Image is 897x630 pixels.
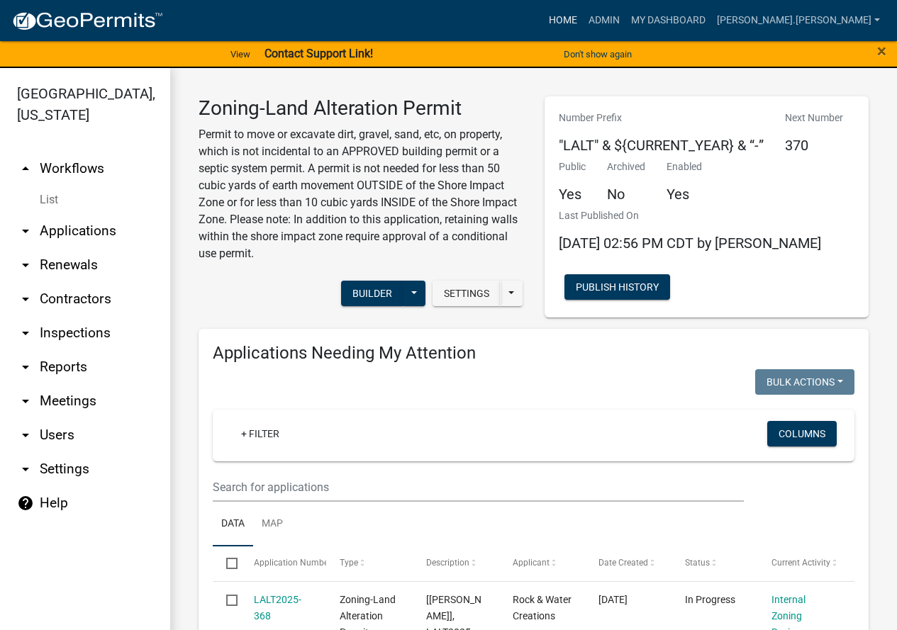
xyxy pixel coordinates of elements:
[326,546,413,580] datatable-header-cell: Type
[564,282,670,293] wm-modal-confirm: Workflow Publish History
[667,186,702,203] h5: Yes
[213,473,744,502] input: Search for applications
[785,137,843,154] h5: 370
[559,137,764,154] h5: "LALT" & ${CURRENT_YEAR} & “-”
[17,461,34,478] i: arrow_drop_down
[213,546,240,580] datatable-header-cell: Select
[254,594,301,621] a: LALT2025-368
[607,159,645,174] p: Archived
[17,325,34,342] i: arrow_drop_down
[757,546,844,580] datatable-header-cell: Current Activity
[771,558,830,568] span: Current Activity
[199,126,523,262] p: Permit to move or excavate dirt, gravel, sand, etc, on property, which is not incidental to an AP...
[558,43,637,66] button: Don't show again
[559,159,586,174] p: Public
[559,208,821,223] p: Last Published On
[340,558,358,568] span: Type
[785,111,843,125] p: Next Number
[543,7,583,34] a: Home
[17,291,34,308] i: arrow_drop_down
[564,274,670,300] button: Publish History
[711,7,886,34] a: [PERSON_NAME].[PERSON_NAME]
[254,558,331,568] span: Application Number
[17,393,34,410] i: arrow_drop_down
[559,235,821,252] span: [DATE] 02:56 PM CDT by [PERSON_NAME]
[877,41,886,61] span: ×
[513,558,550,568] span: Applicant
[755,369,854,395] button: Bulk Actions
[559,111,764,125] p: Number Prefix
[767,421,837,446] button: Columns
[426,558,469,568] span: Description
[199,96,523,120] h3: Zoning-Land Alteration Permit
[341,281,403,306] button: Builder
[213,343,854,364] h4: Applications Needing My Attention
[413,546,499,580] datatable-header-cell: Description
[230,421,291,446] a: + Filter
[598,558,648,568] span: Date Created
[17,427,34,444] i: arrow_drop_down
[253,502,291,547] a: Map
[625,7,711,34] a: My Dashboard
[513,594,572,621] span: Rock & Water Creations
[240,546,326,580] datatable-header-cell: Application Number
[17,257,34,274] i: arrow_drop_down
[433,281,501,306] button: Settings
[583,7,625,34] a: Admin
[264,47,373,60] strong: Contact Support Link!
[225,43,256,66] a: View
[598,594,628,605] span: 09/11/2025
[559,186,586,203] h5: Yes
[213,502,253,547] a: Data
[17,160,34,177] i: arrow_drop_up
[498,546,585,580] datatable-header-cell: Applicant
[17,495,34,512] i: help
[685,594,735,605] span: In Progress
[877,43,886,60] button: Close
[667,159,702,174] p: Enabled
[685,558,710,568] span: Status
[607,186,645,203] h5: No
[17,223,34,240] i: arrow_drop_down
[17,359,34,376] i: arrow_drop_down
[672,546,758,580] datatable-header-cell: Status
[585,546,672,580] datatable-header-cell: Date Created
